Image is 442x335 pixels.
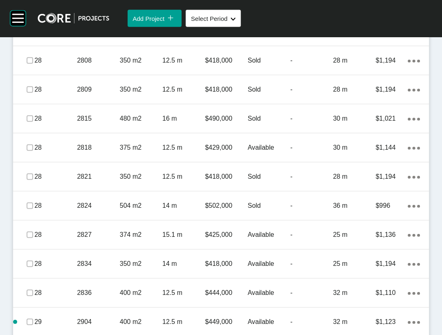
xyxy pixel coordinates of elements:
[205,143,247,152] p: $429,000
[205,172,247,181] p: $418,000
[120,85,162,94] p: 350 m2
[34,259,77,268] p: 28
[77,259,119,268] p: 2834
[376,172,408,181] p: $1,194
[162,201,205,210] p: 14 m
[290,114,333,123] p: -
[162,143,205,152] p: 12.5 m
[128,10,182,27] button: Add Project
[120,143,162,152] p: 375 m2
[333,288,375,297] p: 32 m
[248,143,290,152] p: Available
[376,317,408,326] p: $1,123
[333,85,375,94] p: 28 m
[205,259,247,268] p: $418,000
[186,10,241,27] button: Select Period
[162,230,205,239] p: 15.1 m
[77,172,119,181] p: 2821
[205,288,247,297] p: $444,000
[376,201,408,210] p: $996
[205,85,247,94] p: $418,000
[333,317,375,326] p: 32 m
[333,259,375,268] p: 25 m
[77,143,119,152] p: 2818
[376,114,408,123] p: $1,021
[34,317,77,326] p: 29
[333,230,375,239] p: 25 m
[120,56,162,65] p: 350 m2
[248,201,290,210] p: Sold
[290,317,333,326] p: -
[333,172,375,181] p: 28 m
[205,230,247,239] p: $425,000
[191,15,227,22] span: Select Period
[34,85,77,94] p: 28
[205,56,247,65] p: $418,000
[248,288,290,297] p: Available
[333,201,375,210] p: 36 m
[248,114,290,123] p: Sold
[162,317,205,326] p: 12.5 m
[376,85,408,94] p: $1,194
[34,114,77,123] p: 28
[34,201,77,210] p: 28
[162,259,205,268] p: 14 m
[290,201,333,210] p: -
[248,85,290,94] p: Sold
[34,230,77,239] p: 28
[162,114,205,123] p: 16 m
[77,85,119,94] p: 2809
[376,230,408,239] p: $1,136
[132,15,164,22] span: Add Project
[120,172,162,181] p: 350 m2
[162,288,205,297] p: 12.5 m
[333,114,375,123] p: 30 m
[34,288,77,297] p: 28
[34,172,77,181] p: 28
[34,143,77,152] p: 28
[205,114,247,123] p: $490,000
[290,230,333,239] p: -
[205,317,247,326] p: $449,000
[248,230,290,239] p: Available
[290,259,333,268] p: -
[120,230,162,239] p: 374 m2
[290,172,333,181] p: -
[38,13,109,24] img: core-logo-dark.3138cae2.png
[77,288,119,297] p: 2836
[205,201,247,210] p: $502,000
[376,288,408,297] p: $1,110
[333,143,375,152] p: 30 m
[333,56,375,65] p: 28 m
[376,259,408,268] p: $1,194
[77,317,119,326] p: 2904
[290,56,333,65] p: -
[120,288,162,297] p: 400 m2
[290,85,333,94] p: -
[162,85,205,94] p: 12.5 m
[290,288,333,297] p: -
[248,56,290,65] p: Sold
[290,143,333,152] p: -
[77,230,119,239] p: 2827
[162,56,205,65] p: 12.5 m
[120,317,162,326] p: 400 m2
[120,114,162,123] p: 480 m2
[120,201,162,210] p: 504 m2
[77,56,119,65] p: 2808
[77,201,119,210] p: 2824
[248,259,290,268] p: Available
[248,172,290,181] p: Sold
[376,143,408,152] p: $1,144
[248,317,290,326] p: Available
[34,56,77,65] p: 28
[376,56,408,65] p: $1,194
[77,114,119,123] p: 2815
[162,172,205,181] p: 12.5 m
[120,259,162,268] p: 350 m2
